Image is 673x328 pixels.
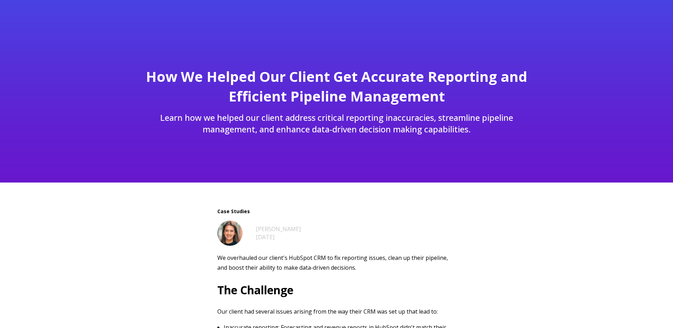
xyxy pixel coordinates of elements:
[217,308,456,315] p: Our client had several issues arising from the way their CRM was set up that lead to:
[256,225,301,233] a: [PERSON_NAME]
[146,67,527,106] span: How We Helped Our Client Get Accurate Reporting and Efficient Pipeline Management
[256,233,301,241] div: [DATE]
[135,112,538,135] p: Learn how we helped our client address critical reporting inaccuracies, streamline pipeline manag...
[217,280,456,300] h2: The Challenge
[217,253,456,273] p: We overhauled our client's HubSpot CRM to fix reporting issues, clean up their pipeline, and boos...
[217,208,456,215] span: Case Studies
